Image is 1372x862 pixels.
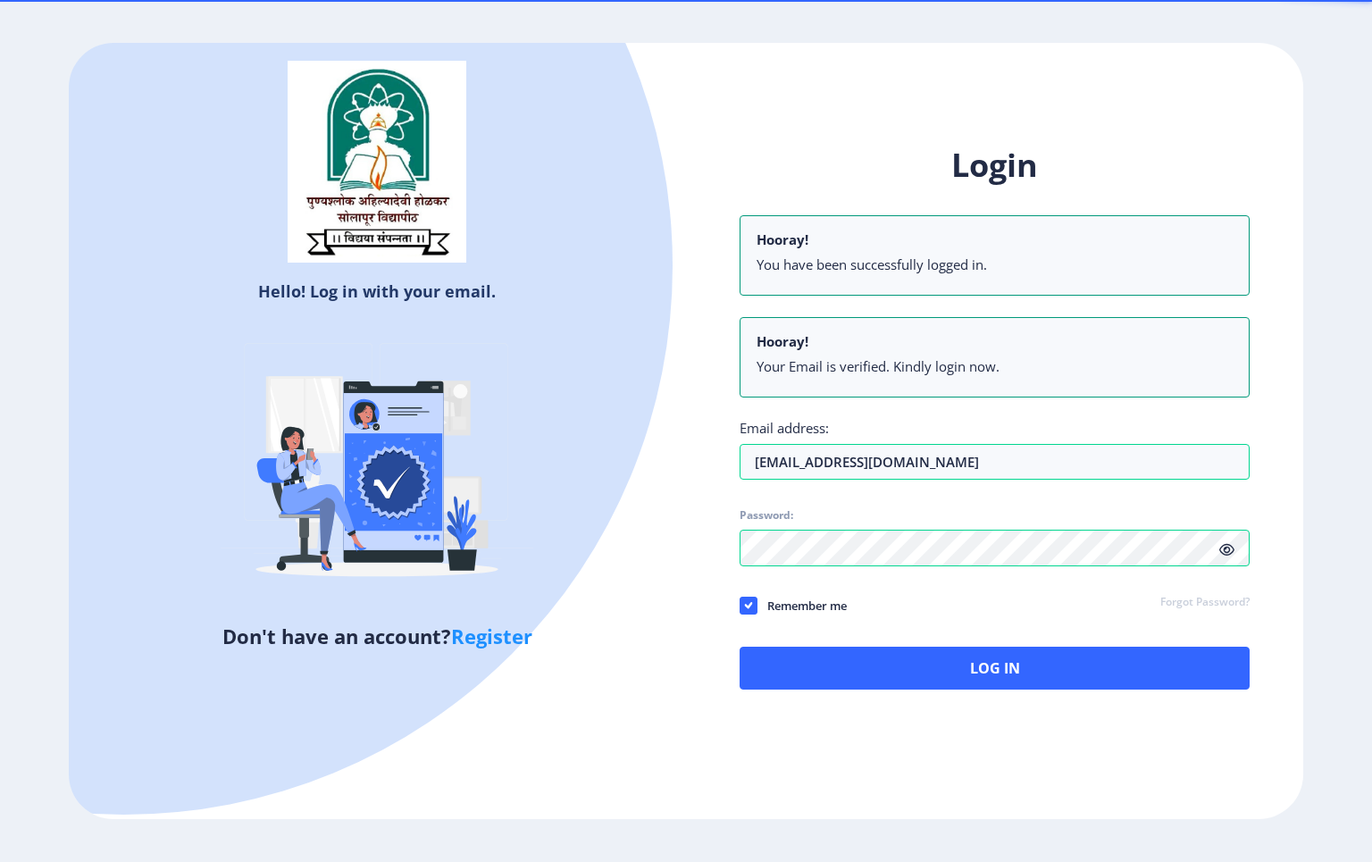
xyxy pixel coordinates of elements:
[757,595,847,616] span: Remember me
[757,357,1233,375] li: Your Email is verified. Kindly login now.
[451,623,532,649] a: Register
[288,61,466,263] img: sulogo.png
[740,508,793,523] label: Password:
[757,255,1233,273] li: You have been successfully logged in.
[740,647,1250,690] button: Log In
[757,332,808,350] b: Hooray!
[221,309,533,622] img: Verified-rafiki.svg
[1160,595,1250,611] a: Forgot Password?
[740,144,1250,187] h1: Login
[740,444,1250,480] input: Email address
[740,419,829,437] label: Email address:
[757,230,808,248] b: Hooray!
[82,622,673,650] h5: Don't have an account?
